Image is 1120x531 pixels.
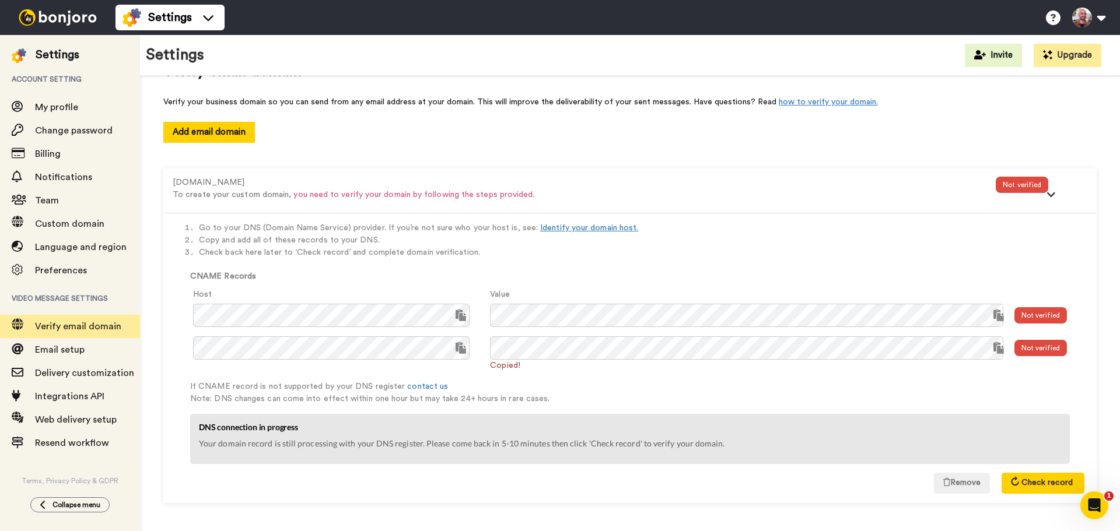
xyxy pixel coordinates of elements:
[35,368,134,378] span: Delivery customization
[1034,44,1101,67] button: Upgrade
[779,98,878,106] a: how to verify your domain.
[293,191,534,199] span: you need to verify your domain by following the steps provided.
[148,9,192,26] span: Settings
[1014,307,1067,323] div: Not verified
[14,9,101,26] img: bj-logo-header-white.svg
[199,222,1084,234] li: Go to your DNS (Domain Name Service) provider. If you’re not sure who your host is, see:
[123,8,141,27] img: settings-colored.svg
[1021,479,1073,487] span: Check record
[199,234,1084,247] li: Copy and add all of these records to your DNS.
[490,358,520,370] span: Copied!
[35,392,104,401] span: Integrations API
[35,242,127,252] span: Language and region
[12,48,26,63] img: settings-colored.svg
[35,219,104,228] span: Custom domain
[163,96,1097,108] div: Verify your business domain so you can send from any email address at your domain. This will impr...
[35,126,113,135] span: Change password
[52,500,100,509] span: Collapse menu
[30,497,110,512] button: Collapse menu
[35,415,117,424] span: Web delivery setup
[35,345,85,354] span: Email setup
[35,438,109,448] span: Resend workflow
[173,177,1087,187] a: [DOMAIN_NAME]To create your custom domain, you need to verify your domain by following the steps ...
[1002,473,1084,494] button: Check record
[407,382,448,391] a: contact us
[199,247,1084,259] li: Check back here later to ‘Check record’ and complete domain verification.
[36,47,79,63] div: Settings
[1104,491,1114,501] span: 1
[35,196,59,205] span: Team
[35,173,92,182] span: Notifications
[173,189,996,201] p: To create your custom domain,
[965,44,1022,67] button: Invite
[35,266,87,275] span: Preferences
[35,322,121,331] span: Verify email domain
[146,47,204,64] h1: Settings
[934,473,990,494] button: Remove
[190,393,1084,405] p: Note: DNS changes can come into effect within one hour but may take 24+ hours in rare cases.
[1080,491,1108,519] iframe: Intercom live chat
[173,177,996,189] div: [DOMAIN_NAME]
[163,122,255,142] button: Add email domain
[190,272,256,280] b: CNAME Records
[199,423,1061,431] h5: DNS connection in progress
[490,289,509,301] label: Value
[193,289,212,301] label: Host
[35,103,78,112] span: My profile
[199,437,1061,449] p: Your domain record is still processing with your DNS register. Please come back in 5-10 minutes t...
[35,149,61,159] span: Billing
[540,224,638,232] a: Identify your domain host.
[996,177,1048,193] div: Not verified
[1014,340,1067,356] div: Not verified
